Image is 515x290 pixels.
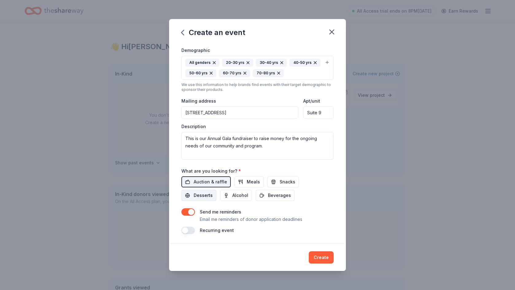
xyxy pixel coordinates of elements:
button: Meals [234,176,264,187]
div: 60-70 yrs [219,69,250,77]
label: What are you looking for? [181,168,241,174]
label: Apt/unit [303,98,320,104]
input: # [303,106,334,119]
div: 30-40 yrs [256,59,287,67]
label: Send me reminders [200,209,241,214]
button: Beverages [256,190,295,201]
span: Snacks [280,178,295,186]
span: Alcohol [232,192,248,199]
button: Desserts [181,190,216,201]
span: Beverages [268,192,291,199]
div: 20-30 yrs [222,59,253,67]
label: Description [181,123,206,130]
div: All genders [185,59,219,67]
span: Auction & raffle [194,178,227,186]
label: Recurring event [200,228,234,233]
button: Snacks [267,176,299,187]
textarea: This is our Annual Gala fundraiser to raise money for the ongoing needs of our community and prog... [181,132,334,160]
label: Demographic [181,47,210,53]
p: Email me reminders of donor application deadlines [200,216,302,223]
button: Create [309,251,334,264]
div: 40-50 yrs [289,59,320,67]
div: 50-60 yrs [185,69,216,77]
button: Alcohol [220,190,252,201]
div: 70-80 yrs [253,69,284,77]
button: All genders20-30 yrs30-40 yrs40-50 yrs50-60 yrs60-70 yrs70-80 yrs [181,56,334,80]
div: Create an event [181,28,245,37]
button: Auction & raffle [181,176,231,187]
input: Enter a US address [181,106,298,119]
span: Meals [247,178,260,186]
div: We use this information to help brands find events with their target demographic to sponsor their... [181,82,334,92]
span: Desserts [194,192,213,199]
label: Mailing address [181,98,216,104]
